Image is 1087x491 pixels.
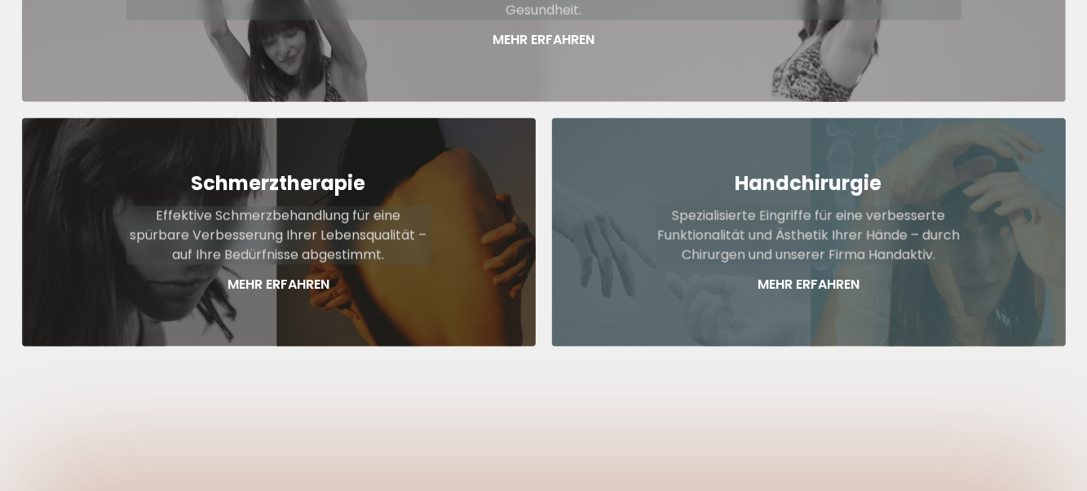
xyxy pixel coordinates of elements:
a: HandchirurgieSpezialisierte Eingriffe für eine verbesserte Funktionalität und Ästhetik Ihrer Händ... [552,118,1066,347]
p: Mehr Erfahren [656,275,961,294]
p: Spezialisierte Eingriffe für eine verbesserte Funktionalität und Ästhetik Ihrer Hände – durch Chi... [656,206,961,265]
p: Effektive Schmerzbehandlung für eine spürbare Verbesserung Ihrer Lebensqualität – auf Ihre Bedürf... [126,206,431,265]
strong: Schmerztherapie [192,170,366,197]
strong: Handchirurgie [736,170,882,197]
p: Mehr Erfahren [126,275,431,294]
a: SchmerztherapieEffektive Schmerzbehandlung für eine spürbare Verbesserung Ihrer Lebensqualität – ... [22,118,536,347]
p: Mehr Erfahren [126,30,961,50]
